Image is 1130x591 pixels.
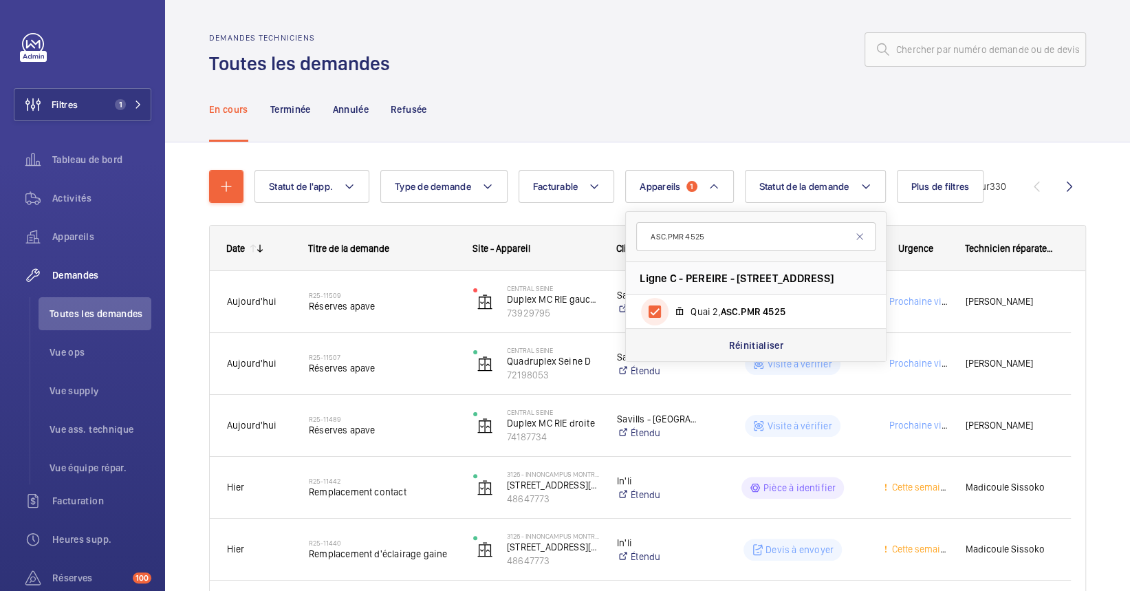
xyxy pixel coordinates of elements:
[617,474,702,488] p: In'li
[52,571,127,585] span: Réserves
[617,350,702,364] p: Savills - [GEOGRAPHIC_DATA]
[897,170,984,203] button: Plus de filtres
[52,191,151,205] span: Activités
[477,418,493,434] img: elevator.svg
[966,418,1054,433] span: [PERSON_NAME]
[640,271,834,286] span: Ligne C - PEREIRE - [STREET_ADDRESS]
[507,284,599,292] p: Central Seine
[887,296,957,307] span: Prochaine visite
[966,356,1054,372] span: [PERSON_NAME]
[391,103,426,116] p: Refusée
[309,547,455,561] span: Remplacement d'éclairage gaine
[309,415,455,423] h2: R25-11489
[309,485,455,499] span: Remplacement contact
[380,170,508,203] button: Type de demande
[507,470,599,478] p: 3126 - INNONCAMPUS MONTROUGE
[226,243,245,254] div: Date
[617,302,702,316] a: Étendu
[14,88,151,121] button: Filtres1
[52,268,151,282] span: Demandes
[477,541,493,558] img: elevator.svg
[50,345,151,359] span: Vue ops
[254,170,369,203] button: Statut de l'app.
[309,361,455,375] span: Réserves apave
[309,353,455,361] h2: R25-11507
[507,478,599,492] p: [STREET_ADDRESS][PERSON_NAME]
[52,230,151,244] span: Appareils
[115,99,126,110] span: 1
[227,296,276,307] span: Aujourd'hui
[270,103,311,116] p: Terminée
[966,541,1054,557] span: Madicoule Sissoko
[50,422,151,436] span: Vue ass. technique
[507,354,599,368] p: Quadruplex Seine D
[209,33,398,43] h2: Demandes techniciens
[395,181,471,192] span: Type de demande
[617,412,702,426] p: Savills - [GEOGRAPHIC_DATA]
[887,358,957,369] span: Prochaine visite
[50,461,151,475] span: Vue équipe répar.
[965,243,1054,254] span: Technicien réparateur
[966,480,1054,495] span: Madicoule Sissoko
[309,539,455,547] h2: R25-11440
[898,243,933,254] span: Urgence
[507,430,599,444] p: 74187734
[507,554,599,568] p: 48647773
[617,426,702,440] a: Étendu
[209,51,398,76] h1: Toutes les demandes
[636,222,876,251] input: Trouver un appareil
[507,532,599,540] p: 3126 - INNONCAMPUS MONTROUGE
[721,306,761,317] span: ASC.PMR
[887,420,957,431] span: Prochaine visite
[227,420,276,431] span: Aujourd'hui
[889,544,950,555] span: Cette semaine
[209,103,248,116] p: En cours
[616,243,640,254] span: Client
[477,480,493,496] img: elevator.svg
[507,292,599,306] p: Duplex MC RIE gauche
[52,494,151,508] span: Facturation
[507,416,599,430] p: Duplex MC RIE droite
[50,307,151,321] span: Toutes les demandes
[617,550,702,563] a: Étendu
[763,481,836,495] p: Pièce à identifier
[52,98,78,111] span: Filtres
[640,181,680,192] span: Appareils
[477,294,493,310] img: elevator.svg
[227,544,244,555] span: Hier
[52,533,151,546] span: Heures supp.
[763,306,785,317] span: 4525
[966,294,1054,310] span: [PERSON_NAME]
[617,288,702,302] p: Savills - [GEOGRAPHIC_DATA]
[309,291,455,299] h2: R25-11509
[767,357,832,371] p: Visite à vérifier
[865,32,1086,67] input: Chercher par numéro demande ou de devis
[477,356,493,372] img: elevator.svg
[617,536,702,550] p: In'li
[507,368,599,382] p: 72198053
[309,477,455,485] h2: R25-11442
[333,103,369,116] p: Annulée
[686,181,697,192] span: 1
[309,423,455,437] span: Réserves apave
[507,346,599,354] p: Central Seine
[691,305,850,319] span: Quai 2,
[519,170,615,203] button: Facturable
[52,153,151,166] span: Tableau de bord
[507,492,599,506] p: 48647773
[625,170,733,203] button: Appareils1
[728,339,783,352] p: Réinitialiser
[889,482,950,493] span: Cette semaine
[507,408,599,416] p: Central Seine
[50,384,151,398] span: Vue supply
[227,482,244,493] span: Hier
[617,488,702,502] a: Étendu
[759,181,849,192] span: Statut de la demande
[767,419,832,433] p: Visite à vérifier
[309,299,455,313] span: Réserves apave
[507,540,599,554] p: [STREET_ADDRESS][PERSON_NAME]
[911,181,970,192] span: Plus de filtres
[308,243,389,254] span: Titre de la demande
[533,181,578,192] span: Facturable
[472,243,530,254] span: Site - Appareil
